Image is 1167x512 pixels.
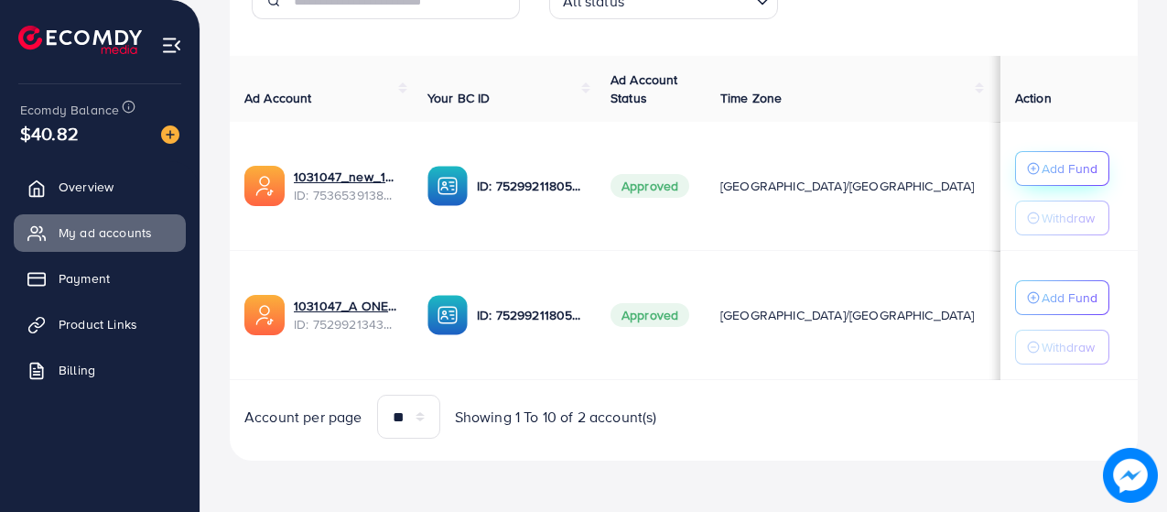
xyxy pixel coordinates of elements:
[244,166,285,206] img: ic-ads-acc.e4c84228.svg
[611,174,689,198] span: Approved
[14,214,186,251] a: My ad accounts
[1042,287,1097,309] p: Add Fund
[1015,151,1109,186] button: Add Fund
[244,295,285,335] img: ic-ads-acc.e4c84228.svg
[14,352,186,388] a: Billing
[244,89,312,107] span: Ad Account
[294,186,398,204] span: ID: 7536539138628403201
[1042,336,1095,358] p: Withdraw
[1015,89,1052,107] span: Action
[720,89,782,107] span: Time Zone
[14,306,186,343] a: Product Links
[294,297,398,315] a: 1031047_A ONE BEDDING_1753196436598
[18,26,142,54] img: logo
[427,89,491,107] span: Your BC ID
[59,315,137,333] span: Product Links
[20,101,119,119] span: Ecomdy Balance
[1103,448,1158,503] img: image
[244,407,362,428] span: Account per page
[611,71,678,107] span: Ad Account Status
[294,315,398,333] span: ID: 7529921343337742352
[59,269,110,288] span: Payment
[427,166,468,206] img: ic-ba-acc.ded83a64.svg
[477,304,581,326] p: ID: 7529921180598337552
[294,168,398,205] div: <span class='underline'>1031047_new_1754737326433</span></br>7536539138628403201
[161,35,182,56] img: menu
[1015,201,1109,235] button: Withdraw
[427,295,468,335] img: ic-ba-acc.ded83a64.svg
[611,303,689,327] span: Approved
[294,297,398,334] div: <span class='underline'>1031047_A ONE BEDDING_1753196436598</span></br>7529921343337742352
[1042,207,1095,229] p: Withdraw
[455,407,657,428] span: Showing 1 To 10 of 2 account(s)
[1015,280,1109,315] button: Add Fund
[59,223,152,242] span: My ad accounts
[59,361,95,379] span: Billing
[59,178,113,196] span: Overview
[720,306,975,324] span: [GEOGRAPHIC_DATA]/[GEOGRAPHIC_DATA]
[477,175,581,197] p: ID: 7529921180598337552
[294,168,398,186] a: 1031047_new_1754737326433
[1015,330,1109,365] button: Withdraw
[161,125,179,144] img: image
[14,260,186,297] a: Payment
[20,120,79,147] span: $40.82
[720,177,975,195] span: [GEOGRAPHIC_DATA]/[GEOGRAPHIC_DATA]
[1042,158,1097,180] p: Add Fund
[14,169,186,205] a: Overview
